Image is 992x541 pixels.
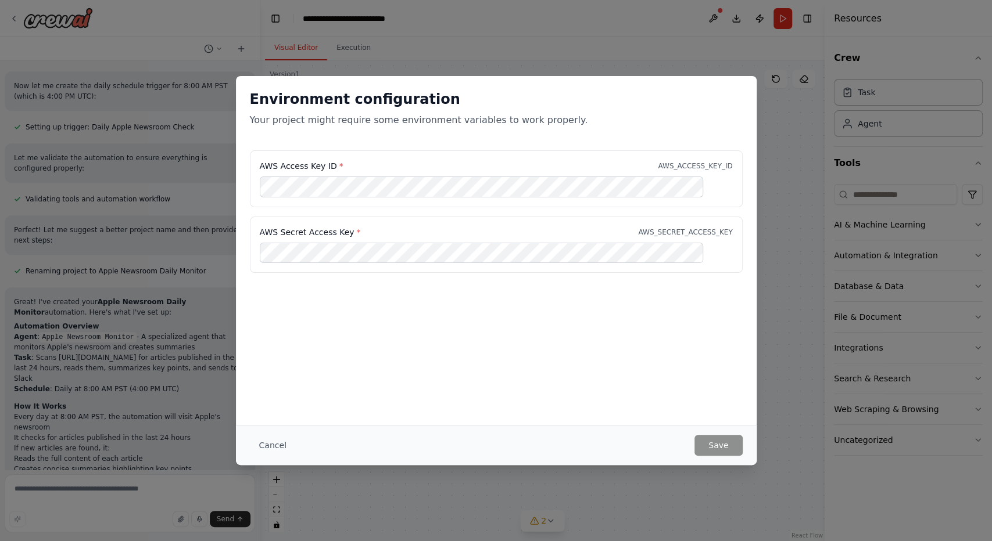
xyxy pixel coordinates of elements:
button: Cancel [250,435,296,456]
p: AWS_ACCESS_KEY_ID [658,161,732,171]
p: Your project might require some environment variables to work properly. [250,113,743,127]
h2: Environment configuration [250,90,743,109]
label: AWS Secret Access Key [260,226,361,238]
button: Save [694,435,742,456]
p: AWS_SECRET_ACCESS_KEY [638,228,732,237]
label: AWS Access Key ID [260,160,343,172]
